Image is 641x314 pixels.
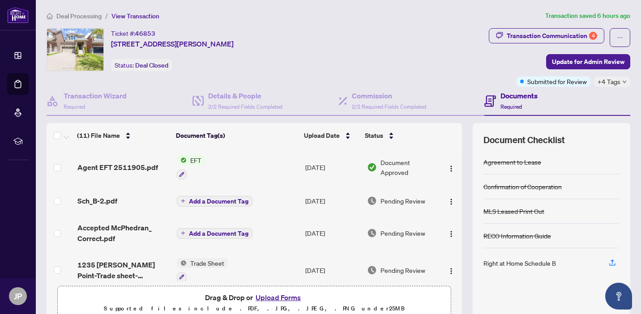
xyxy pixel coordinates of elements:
span: Drag & Drop or [205,292,303,303]
button: Transaction Communication4 [489,28,604,43]
td: [DATE] [302,251,363,289]
span: plus [181,231,185,235]
td: [DATE] [302,148,363,187]
th: Status [361,123,438,148]
span: Accepted McPhedran_ Correct.pdf [77,222,170,244]
button: Upload Forms [253,292,303,303]
div: Status: [111,59,172,71]
span: Deal Processing [56,12,102,20]
button: Status IconEFT [177,155,205,179]
span: Sch_B-2.pdf [77,195,117,206]
span: EFT [187,155,205,165]
h4: Documents [500,90,538,101]
span: Submitted for Review [527,76,587,86]
img: Status Icon [177,155,187,165]
div: Transaction Communication [507,29,597,43]
span: Document Checklist [483,134,565,146]
button: Add a Document Tag [177,196,252,207]
img: IMG-W12271891_1.jpg [47,29,103,71]
span: Status [365,131,383,140]
span: +4 Tags [598,76,620,87]
button: Logo [444,194,458,208]
span: plus [181,199,185,203]
span: (11) File Name [77,131,120,140]
span: Agent EFT 2511905.pdf [77,162,158,173]
span: Deal Closed [135,61,168,69]
div: Right at Home Schedule B [483,258,556,268]
button: Add a Document Tag [177,228,252,239]
p: Supported files include .PDF, .JPG, .JPEG, .PNG under 25 MB [63,303,445,314]
span: 1235 [PERSON_NAME] Point-Trade sheet-[PERSON_NAME] to review.pdf [77,259,170,281]
span: Pending Review [380,196,425,206]
img: Logo [448,165,455,172]
div: 4 [589,32,597,40]
span: 2/2 Required Fields Completed [208,103,282,110]
span: Document Approved [380,157,437,177]
img: logo [7,7,29,23]
span: Required [500,103,522,110]
span: Upload Date [304,131,340,140]
span: 46853 [135,30,155,38]
button: Update for Admin Review [546,54,630,69]
span: down [622,80,627,84]
h4: Transaction Wizard [64,90,127,101]
div: Ticket #: [111,28,155,38]
img: Document Status [367,228,377,238]
td: [DATE] [302,215,363,251]
button: Add a Document Tag [177,195,252,207]
img: Logo [448,230,455,238]
h4: Details & People [208,90,282,101]
span: View Transaction [111,12,159,20]
span: Add a Document Tag [189,230,248,237]
span: Add a Document Tag [189,198,248,204]
img: Status Icon [177,258,187,268]
span: 2/2 Required Fields Completed [352,103,426,110]
th: (11) File Name [73,123,172,148]
td: [DATE] [302,187,363,215]
img: Logo [448,198,455,205]
button: Logo [444,226,458,240]
th: Upload Date [300,123,362,148]
img: Document Status [367,196,377,206]
span: [STREET_ADDRESS][PERSON_NAME] [111,38,234,49]
article: Transaction saved 6 hours ago [545,11,630,21]
button: Open asap [605,283,632,310]
button: Logo [444,263,458,277]
span: Update for Admin Review [552,55,624,69]
span: Pending Review [380,265,425,275]
img: Logo [448,267,455,275]
img: Document Status [367,162,377,172]
div: Confirmation of Cooperation [483,182,562,191]
button: Status IconTrade Sheet [177,258,228,282]
div: Agreement to Lease [483,157,541,167]
span: Required [64,103,85,110]
span: home [47,13,53,19]
div: RECO Information Guide [483,231,551,241]
button: Add a Document Tag [177,227,252,239]
button: Logo [444,160,458,174]
span: JP [14,290,22,302]
th: Document Tag(s) [172,123,300,148]
span: Trade Sheet [187,258,228,268]
span: ellipsis [617,34,623,41]
img: Document Status [367,265,377,275]
li: / [105,11,108,21]
h4: Commission [352,90,426,101]
span: Pending Review [380,228,425,238]
div: MLS Leased Print Out [483,206,544,216]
